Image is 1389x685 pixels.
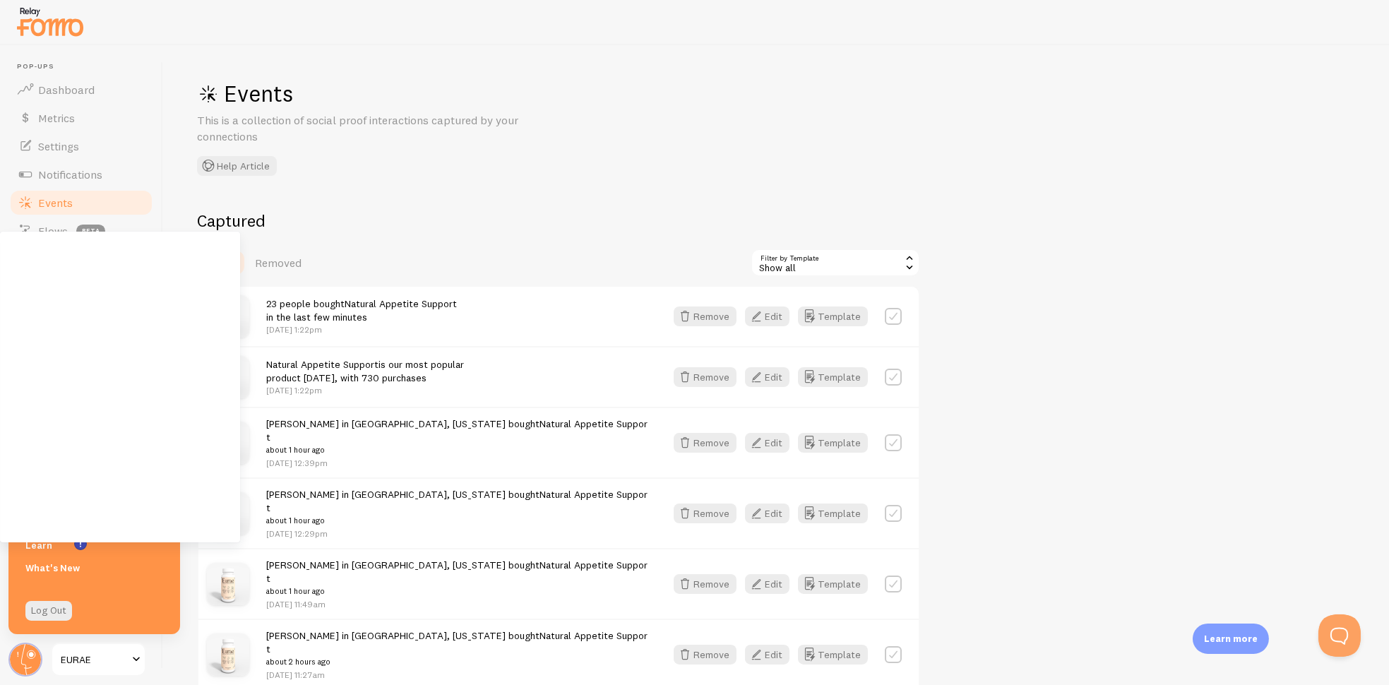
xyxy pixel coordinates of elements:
[38,83,95,97] span: Dashboard
[745,367,798,387] a: Edit
[745,433,798,453] a: Edit
[207,563,249,605] img: Front_4_small.png
[38,139,79,153] span: Settings
[197,156,277,176] button: Help Article
[74,537,87,550] svg: <p>Watch New Feature Tutorials!</p>
[674,504,737,523] button: Remove
[266,358,378,371] a: Natural Appetite Support
[266,585,648,597] small: about 1 hour ago
[798,367,868,387] button: Template
[745,504,789,523] button: Edit
[266,457,648,469] p: [DATE] 12:39pm
[51,643,146,677] a: EURAE
[674,574,737,594] button: Remove
[266,443,648,456] small: about 1 hour ago
[255,256,302,270] span: Removed
[38,167,102,181] span: Notifications
[266,598,648,610] p: [DATE] 11:49am
[76,225,105,237] span: beta
[745,367,789,387] button: Edit
[266,629,648,655] a: Natural Appetite Support
[266,559,648,585] a: Natural Appetite Support
[17,62,154,71] span: Pop-ups
[1318,614,1361,657] iframe: Help Scout Beacon - Open
[745,645,798,665] a: Edit
[751,249,920,277] div: Show all
[15,4,85,40] img: fomo-relay-logo-orange.svg
[798,645,868,665] button: Template
[1193,624,1269,654] div: Learn more
[266,528,648,540] p: [DATE] 12:29pm
[266,417,648,443] a: Natural Appetite Support
[197,112,536,145] p: This is a collection of social proof interactions captured by your connections
[798,306,868,326] button: Template
[266,514,648,527] small: about 1 hour ago
[674,433,737,453] button: Remove
[745,306,789,326] button: Edit
[266,669,648,681] p: [DATE] 11:27am
[745,574,798,594] a: Edit
[8,76,154,104] a: Dashboard
[25,601,72,621] a: Log Out
[674,645,737,665] button: Remove
[745,645,789,665] button: Edit
[266,358,464,384] span: is our most popular product [DATE], with 730 purchases
[745,306,798,326] a: Edit
[246,249,310,277] a: Removed
[266,629,648,669] span: [PERSON_NAME] in [GEOGRAPHIC_DATA], [US_STATE] bought
[38,196,73,210] span: Events
[798,574,868,594] button: Template
[8,132,154,160] a: Settings
[266,297,457,323] span: 23 people bought in the last few minutes
[1204,632,1258,645] p: Learn more
[745,504,798,523] a: Edit
[8,556,180,579] a: What's New
[8,104,154,132] a: Metrics
[8,217,154,245] a: Flows beta
[745,574,789,594] button: Edit
[197,210,920,232] h2: Captured
[8,160,154,189] a: Notifications
[8,534,180,556] a: Learn
[38,111,75,125] span: Metrics
[266,488,648,514] a: Natural Appetite Support
[266,323,457,335] p: [DATE] 1:22pm
[745,433,789,453] button: Edit
[266,559,648,598] span: [PERSON_NAME] in [GEOGRAPHIC_DATA], [US_STATE] bought
[38,224,68,238] span: Flows
[798,433,868,453] button: Template
[674,367,737,387] button: Remove
[345,297,457,310] a: Natural Appetite Support
[8,189,154,217] a: Events
[266,417,648,457] span: [PERSON_NAME] in [GEOGRAPHIC_DATA], [US_STATE] bought
[266,655,648,668] small: about 2 hours ago
[674,306,737,326] button: Remove
[197,79,621,108] h1: Events
[61,651,128,668] span: EURAE
[266,488,648,528] span: [PERSON_NAME] in [GEOGRAPHIC_DATA], [US_STATE] bought
[266,384,464,396] p: [DATE] 1:22pm
[207,633,249,676] img: Front_4_small.png
[798,504,868,523] button: Template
